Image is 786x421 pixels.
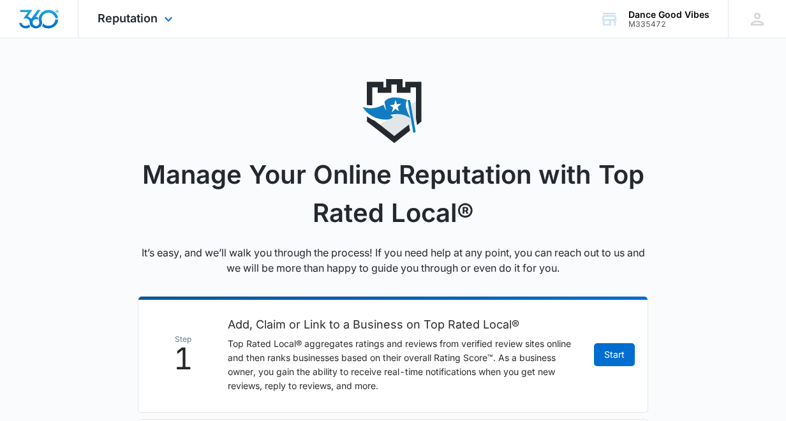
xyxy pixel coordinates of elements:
p: It’s easy, and we’ll walk you through the process! If you need help at any point, you can reach o... [138,245,648,276]
div: account name [628,10,709,20]
h2: Add, Claim or Link to a Business on Top Rated Local® [228,316,581,334]
a: Start [594,343,635,366]
h1: Manage Your Online Reputation with Top Rated Local® [138,156,648,232]
div: 1 [151,336,215,373]
img: reputation icon [361,79,425,143]
p: Top Rated Local® aggregates ratings and reviews from verified review sites online and then ranks ... [228,337,581,393]
span: Step [151,336,215,343]
div: account id [628,20,709,29]
span: Reputation [98,11,158,25]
